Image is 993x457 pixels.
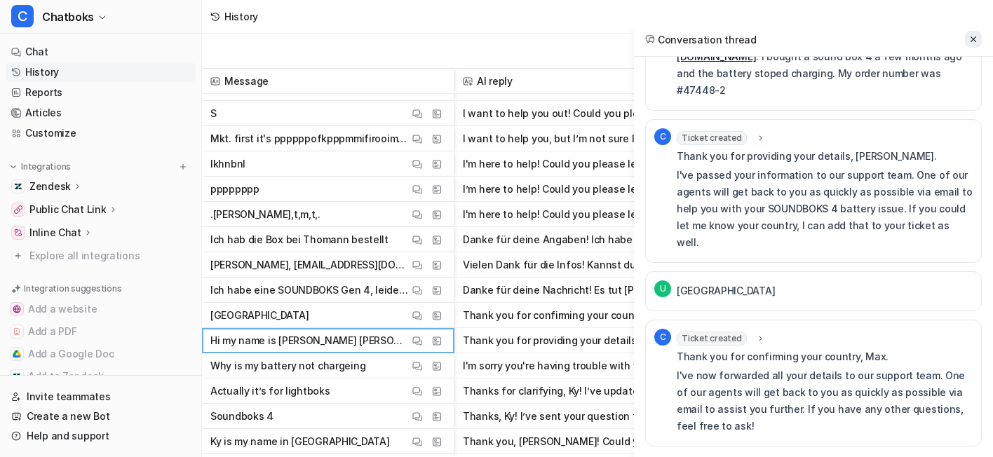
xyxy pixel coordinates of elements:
button: Add to ZendeskAdd to Zendesk [6,365,196,388]
p: Hi my name is [PERSON_NAME] . I bought a sound box 4 a few months ago and the battery stoped char... [677,32,973,99]
img: expand menu [8,162,18,172]
button: Integrations [6,160,75,174]
button: Thank you for confirming your country, Max. I've now forwarded all your details to our support te... [463,303,736,328]
a: Help and support [6,426,196,446]
p: S [210,101,217,126]
img: Zendesk [14,182,22,191]
p: .[PERSON_NAME],t,m,t,. [210,202,320,227]
p: Actually it’s for lightboks [210,378,330,404]
button: Danke für deine Angaben! Ich habe dein Anliegen an unser Support-Team weitergeleitet. Einer unser... [463,227,736,252]
span: Ticket created [677,131,747,145]
a: Create a new Bot [6,407,196,426]
p: Integrations [21,161,71,172]
span: AI reply [460,69,739,94]
button: Thank you for providing your details, [PERSON_NAME]. I've passed your information to our support ... [463,328,736,353]
button: Thanks for clarifying, Ky! I’ve updated your request for the Lightboks. One of our agents will ge... [463,378,736,404]
img: explore all integrations [11,249,25,263]
a: Chat [6,42,196,62]
a: Reports [6,83,196,102]
button: I want to help you out! Could you please let me know your question or what you need support with ... [463,101,736,126]
button: Add a PDFAdd a PDF [6,320,196,343]
span: Explore all integrations [29,245,190,267]
button: I'm sorry you're having trouble with your battery not charging. There isn't a specific guide avai... [463,353,736,378]
button: I’m here to help! Could you please let me know how I can assist you [DATE]? If you have a questio... [463,177,736,202]
span: Chatboks [42,7,94,27]
span: Ticket created [677,332,747,346]
p: Mkt. first it's ppppppofkpppmmifirooimfkckcrpoi [210,126,409,151]
p: Zendesk [29,179,71,193]
p: Integration suggestions [24,282,121,295]
img: Inline Chat [14,228,22,237]
div: History [224,9,258,24]
button: Add a Google DocAdd a Google Doc [6,343,196,365]
p: lkhnbnl [210,151,245,177]
p: [PERSON_NAME], [EMAIL_ADDRESS][DOMAIN_NAME] , [GEOGRAPHIC_DATA] [210,252,409,278]
a: Customize [6,123,196,143]
button: Add a websiteAdd a website [6,298,196,320]
p: Ky is my name in [GEOGRAPHIC_DATA] [210,429,389,454]
img: Add to Zendesk [13,372,21,381]
span: C [11,5,34,27]
span: Message [208,69,448,94]
span: U [654,280,671,297]
button: I want to help you, but I’m not sure I understand your request. Could you please clarify or provi... [463,126,736,151]
button: I'm here to help! Could you please let me know what you need assistance with regarding SOUNDBOKS ... [463,202,736,227]
img: Public Chat Link [14,205,22,214]
img: Add a Google Doc [13,350,21,358]
p: Thank you for providing your details, [PERSON_NAME]. [677,148,973,165]
span: C [654,329,671,346]
img: Add a website [13,305,21,313]
a: Invite teammates [6,387,196,407]
button: Thank you, [PERSON_NAME]! Could you please specify which SOUNDBOKS product you are asking about (... [463,429,736,454]
p: Inline Chat [29,226,81,240]
img: Add a PDF [13,327,21,336]
a: Articles [6,103,196,123]
p: [GEOGRAPHIC_DATA] [677,282,775,299]
p: Why is my battery not chargeing [210,353,365,378]
p: [GEOGRAPHIC_DATA] [210,303,309,328]
img: menu_add.svg [178,162,188,172]
p: Thank you for confirming your country, Max. [677,348,973,365]
button: I'm here to help! Could you please let me know what you need assistance with regarding SOUNDBOKS?... [463,151,736,177]
button: Thanks, Ky! I’ve sent your question to our team. One of our agents will get back to you as quickl... [463,404,736,429]
p: I've passed your information to our support team. One of our agents will get back to you as quick... [677,167,973,251]
p: Soundboks 4 [210,404,273,429]
p: I've now forwarded all your details to our support team. One of our agents will get back to you a... [677,367,973,435]
p: Public Chat Link [29,203,107,217]
p: Ich hab die Box bei Thomann bestellt [210,227,389,252]
a: History [6,62,196,82]
button: Danke für deine Nachricht! Es tut [PERSON_NAME] zu [PERSON_NAME], dass dein Membran bei der SOUND... [463,278,736,303]
span: C [654,128,671,145]
button: Vielen Dank für die Infos! Kannst du mir bitte noch deine Bestellnummer nennen, falls du sie zur ... [463,252,736,278]
h2: Conversation thread [645,32,757,47]
a: Explore all integrations [6,246,196,266]
p: Hi my name is [PERSON_NAME] [PERSON_NAME][EMAIL_ADDRESS][PERSON_NAME][DOMAIN_NAME]. I bought a so... [210,328,409,353]
p: Ich habe eine SOUNDBOKS Gen 4, leider ist mein einer Meiner Membranen kaputt kann ich den durch S... [210,278,409,303]
p: pppppppp [210,177,259,202]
